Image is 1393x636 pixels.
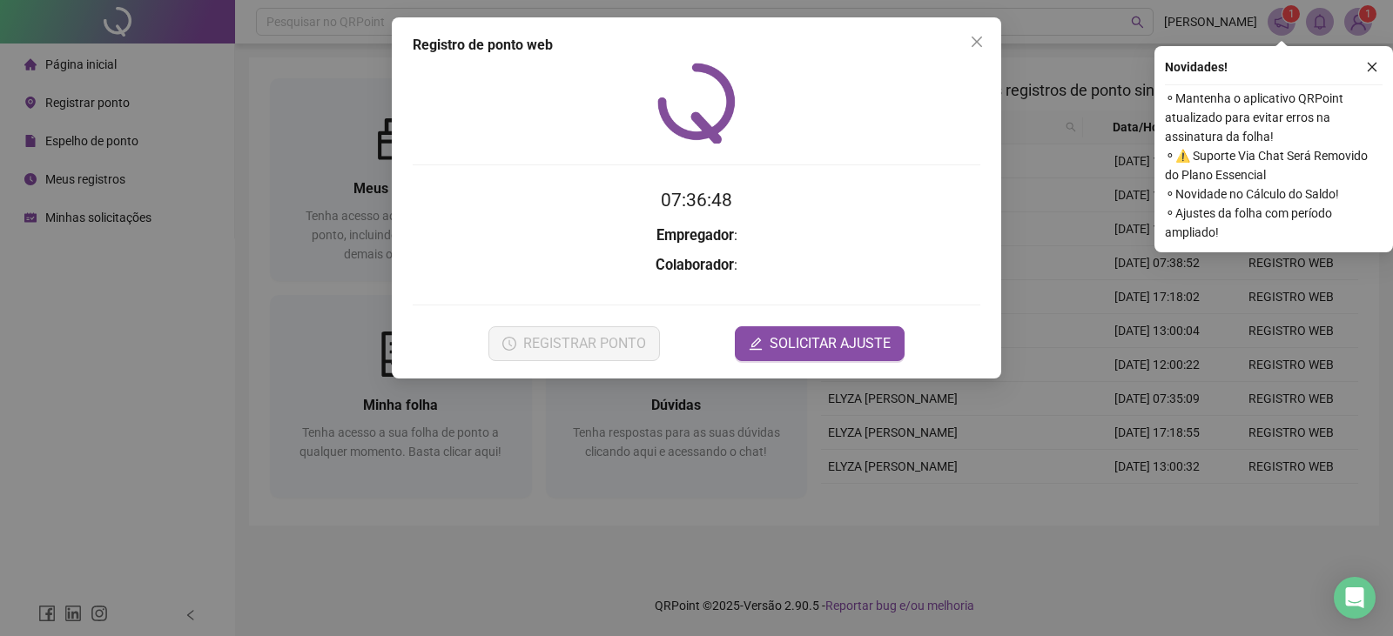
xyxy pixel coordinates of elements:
span: ⚬ ⚠️ Suporte Via Chat Será Removido do Plano Essencial [1165,146,1383,184]
div: Registro de ponto web [413,35,980,56]
span: close [1366,61,1378,73]
button: REGISTRAR PONTO [488,326,660,361]
img: QRPoint [657,63,736,144]
strong: Colaborador [656,257,734,273]
h3: : [413,254,980,277]
span: close [970,35,984,49]
span: SOLICITAR AJUSTE [770,333,891,354]
button: Close [963,28,991,56]
span: Novidades ! [1165,57,1228,77]
time: 07:36:48 [661,190,732,211]
h3: : [413,224,980,247]
span: ⚬ Mantenha o aplicativo QRPoint atualizado para evitar erros na assinatura da folha! [1165,89,1383,146]
span: ⚬ Novidade no Cálculo do Saldo! [1165,184,1383,204]
span: ⚬ Ajustes da folha com período ampliado! [1165,204,1383,242]
button: editSOLICITAR AJUSTE [735,326,905,361]
div: Open Intercom Messenger [1334,577,1376,619]
span: edit [749,337,763,351]
strong: Empregador [656,227,734,244]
